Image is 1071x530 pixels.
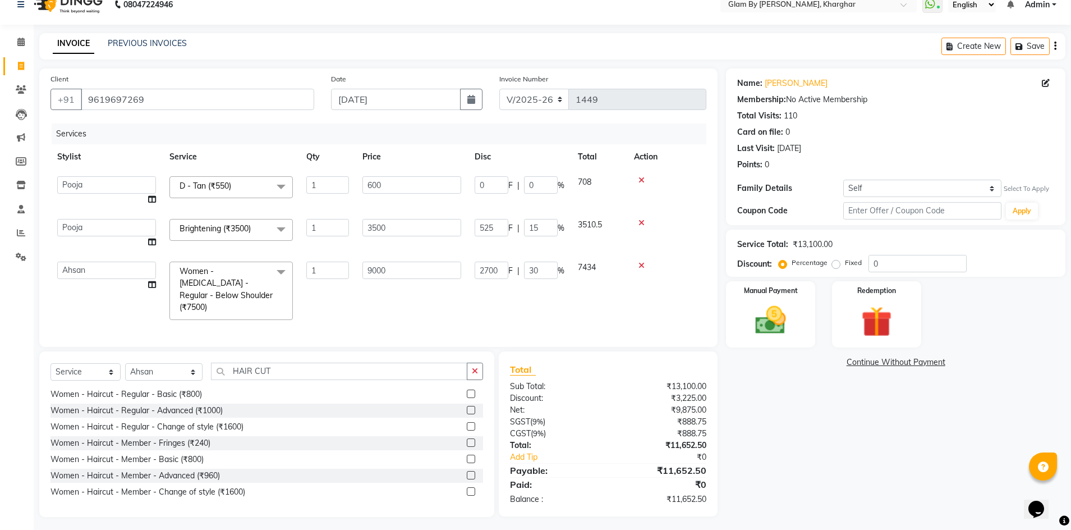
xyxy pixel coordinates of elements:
span: F [508,222,513,234]
div: ₹11,652.50 [608,464,715,477]
span: Women - [MEDICAL_DATA] - Regular - Below Shoulder (₹7500) [180,266,273,312]
div: Coupon Code [737,205,843,217]
div: Women - Haircut - Regular - Basic (₹800) [50,389,202,400]
input: Search by Name/Mobile/Email/Code [81,89,314,110]
div: Women - Haircut - Member - Basic (₹800) [50,454,204,465]
button: Apply [1006,203,1038,220]
span: 708 [578,177,591,187]
div: Sub Total: [502,381,608,392]
div: ( ) [502,416,608,428]
span: SGST [510,417,530,427]
span: 9% [533,429,544,438]
iframe: chat widget [1024,485,1060,519]
a: Continue Without Payment [728,357,1063,368]
div: Paid: [502,478,608,491]
input: Enter Offer / Coupon Code [843,202,1001,220]
div: Total: [502,440,608,451]
div: Payable: [502,464,608,477]
div: ₹9,875.00 [608,404,715,416]
label: Client [50,74,68,84]
button: Create New [941,38,1006,55]
a: x [251,223,256,234]
th: Stylist [50,144,163,170]
div: Points: [737,159,762,171]
div: Service Total: [737,239,788,250]
button: Save [1010,38,1050,55]
a: x [207,302,212,312]
a: x [231,181,236,191]
input: Search or Scan [211,363,468,380]
div: Name: [737,77,762,89]
th: Disc [468,144,571,170]
div: ₹11,652.50 [608,440,715,451]
th: Service [163,144,300,170]
label: Percentage [792,258,828,268]
span: | [517,222,520,234]
span: F [508,265,513,277]
span: Total [510,364,536,376]
label: Redemption [857,286,896,296]
div: Discount: [502,392,608,404]
span: % [558,180,564,191]
span: 3510.5 [578,220,602,230]
span: | [517,180,520,191]
a: INVOICE [53,34,94,54]
button: +91 [50,89,82,110]
span: % [558,265,564,277]
span: Brightening (₹3500) [180,223,251,234]
div: No Active Membership [737,94,1054,106]
div: Discount: [737,258,772,270]
div: ( ) [502,428,608,440]
div: Balance : [502,494,608,505]
div: Family Details [737,182,843,194]
span: D - Tan (₹550) [180,181,231,191]
div: Total Visits: [737,110,782,122]
th: Total [571,144,627,170]
div: Last Visit: [737,143,775,154]
div: ₹0 [608,478,715,491]
span: 7434 [578,262,596,272]
a: Add Tip [502,451,626,463]
label: Fixed [845,258,862,268]
div: Women - Haircut - Member - Change of style (₹1600) [50,486,245,498]
div: 0 [765,159,769,171]
div: ₹13,100.00 [608,381,715,392]
div: ₹888.75 [608,416,715,428]
div: Net: [502,404,608,416]
div: 110 [784,110,797,122]
div: Women - Haircut - Member - Fringes (₹240) [50,437,210,449]
div: Women - Haircut - Member - Advanced (₹960) [50,470,220,482]
img: _cash.svg [746,303,796,338]
a: [PERSON_NAME] [765,77,828,89]
label: Date [331,74,346,84]
img: _gift.svg [852,303,902,341]
label: Invoice Number [499,74,548,84]
span: 9% [532,417,543,426]
span: % [558,222,564,234]
div: Women - Haircut - Regular - Change of style (₹1600) [50,421,243,433]
a: PREVIOUS INVOICES [108,38,187,48]
div: Women - Haircut - Regular - Advanced (₹1000) [50,405,223,417]
th: Price [356,144,468,170]
div: Membership: [737,94,786,106]
div: 0 [785,126,790,138]
div: ₹3,225.00 [608,392,715,404]
span: F [508,180,513,191]
div: ₹11,652.50 [608,494,715,505]
div: Services [52,124,715,144]
div: Select To Apply [1004,184,1049,194]
span: | [517,265,520,277]
div: ₹888.75 [608,428,715,440]
th: Qty [300,144,356,170]
th: Action [627,144,706,170]
div: [DATE] [777,143,801,154]
div: Card on file: [737,126,783,138]
div: ₹13,100.00 [793,239,833,250]
label: Manual Payment [744,286,798,296]
span: CGST [510,428,531,438]
div: ₹0 [626,451,715,463]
